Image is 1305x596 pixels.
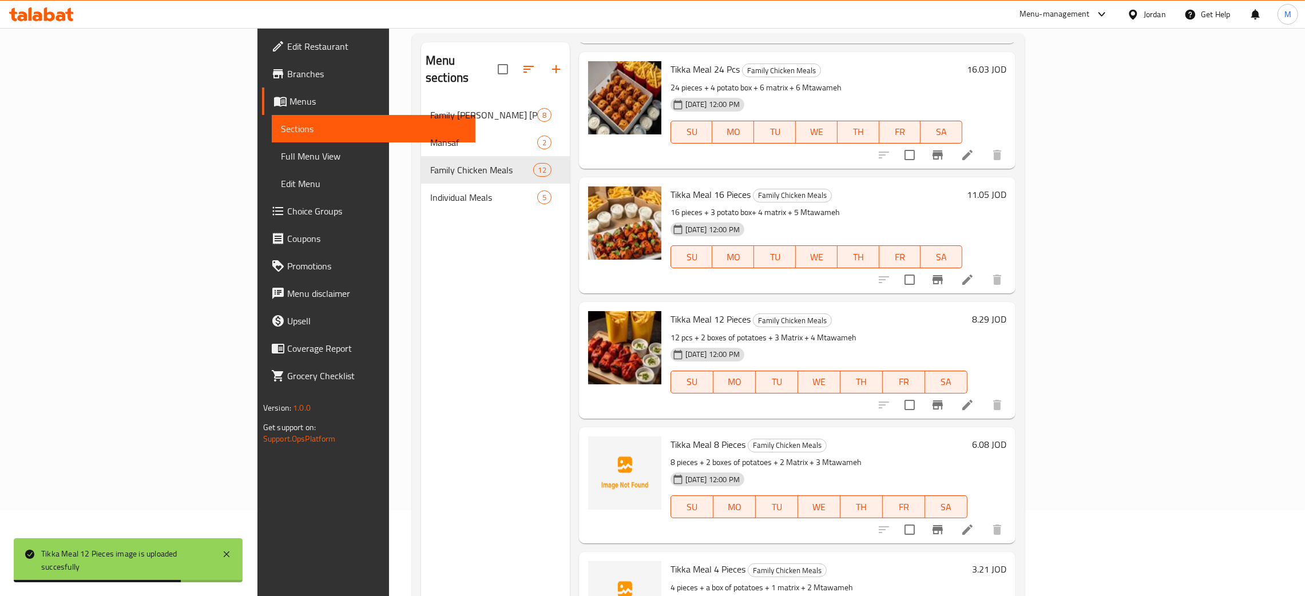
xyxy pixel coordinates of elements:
p: 24 pieces + 4 potato box + 6 matrix + 6 Mtawameh [671,81,962,95]
span: Family [PERSON_NAME] [PERSON_NAME] [430,108,537,122]
span: TU [760,374,794,390]
span: Individual Meals [430,190,537,204]
button: delete [983,141,1011,169]
button: FR [879,245,921,268]
button: Branch-specific-item [924,266,951,293]
a: Menu disclaimer [262,280,475,307]
div: Tikka Meal 12 Pieces image is uploaded succesfully [41,547,211,573]
span: 8 [538,110,551,121]
span: Family Chicken Meals [748,439,826,452]
span: Full Menu View [281,149,466,163]
span: Menus [289,94,466,108]
span: Choice Groups [287,204,466,218]
span: Version: [263,400,291,415]
button: SU [671,245,713,268]
a: Branches [262,60,475,88]
div: Mansaf [430,136,537,149]
a: Grocery Checklist [262,362,475,390]
span: [DATE] 12:00 PM [681,224,744,235]
div: Family Chicken Meals12 [421,156,570,184]
span: Tikka Meal 12 Pieces [671,311,751,328]
span: Tikka Meal 8 Pieces [671,436,745,453]
button: SA [921,121,962,144]
span: MO [718,499,751,515]
button: delete [983,266,1011,293]
span: SU [676,249,708,265]
span: Select to update [898,143,922,167]
button: FR [879,121,921,144]
button: TU [754,121,796,144]
button: FR [883,371,925,394]
h6: 8.29 JOD [972,311,1006,327]
span: Coupons [287,232,466,245]
div: items [537,190,552,204]
span: Edit Restaurant [287,39,466,53]
div: Mansaf2 [421,129,570,156]
span: 12 [534,165,551,176]
span: Coverage Report [287,341,466,355]
span: FR [884,124,917,140]
button: MO [712,245,754,268]
button: MO [713,371,756,394]
span: Tikka Meal 4 Pieces [671,561,745,578]
a: Upsell [262,307,475,335]
span: SA [930,374,963,390]
p: 16 pieces + 3 potato box+ 4 matrix + 5 Mtawameh [671,205,962,220]
span: MO [717,249,749,265]
span: Select to update [898,268,922,292]
button: SA [925,371,967,394]
a: Support.OpsPlatform [263,431,336,446]
button: TH [840,371,883,394]
div: Jordan [1144,8,1166,21]
a: Edit Restaurant [262,33,475,60]
div: items [537,108,552,122]
span: [DATE] 12:00 PM [681,99,744,110]
div: Family Chicken Meals [742,63,821,77]
span: TU [759,249,791,265]
span: Edit Menu [281,177,466,190]
span: TH [842,249,875,265]
button: WE [796,245,838,268]
button: delete [983,391,1011,419]
a: Coupons [262,225,475,252]
img: Tikka Meal 16 Pieces [588,186,661,260]
button: SU [671,371,713,394]
button: TH [840,495,883,518]
img: Tikka Meal 12 Pieces [588,311,661,384]
button: WE [798,495,840,518]
span: TU [760,499,794,515]
h6: 16.03 JOD [967,61,1006,77]
button: SA [921,245,962,268]
button: WE [798,371,840,394]
button: SU [671,121,713,144]
p: 12 pcs + 2 boxes of potatoes + 3 Matrix + 4 Mtawameh [671,331,967,345]
h6: 6.08 JOD [972,436,1006,452]
button: FR [883,495,925,518]
button: WE [796,121,838,144]
span: Branches [287,67,466,81]
button: Branch-specific-item [924,141,951,169]
button: TH [838,245,879,268]
span: Family Chicken Meals [430,163,533,177]
span: Promotions [287,259,466,273]
span: FR [887,499,921,515]
button: MO [713,495,756,518]
span: WE [803,499,836,515]
span: Tikka Meal 16 Pieces [671,186,751,203]
a: Choice Groups [262,197,475,225]
button: Branch-specific-item [924,516,951,543]
p: 8 pieces + 2 boxes of potatoes + 2 Matrix + 3 Mtawameh [671,455,967,470]
a: Edit Menu [272,170,475,197]
span: WE [800,249,833,265]
div: Family [PERSON_NAME] [PERSON_NAME]8 [421,101,570,129]
a: Edit menu item [961,273,974,287]
span: [DATE] 12:00 PM [681,349,744,360]
span: Select to update [898,393,922,417]
span: Get support on: [263,420,316,435]
a: Edit menu item [961,148,974,162]
div: Family Chicken Meals [753,189,832,202]
div: Menu-management [1020,7,1090,21]
span: Tikka Meal 24 Pcs [671,61,740,78]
